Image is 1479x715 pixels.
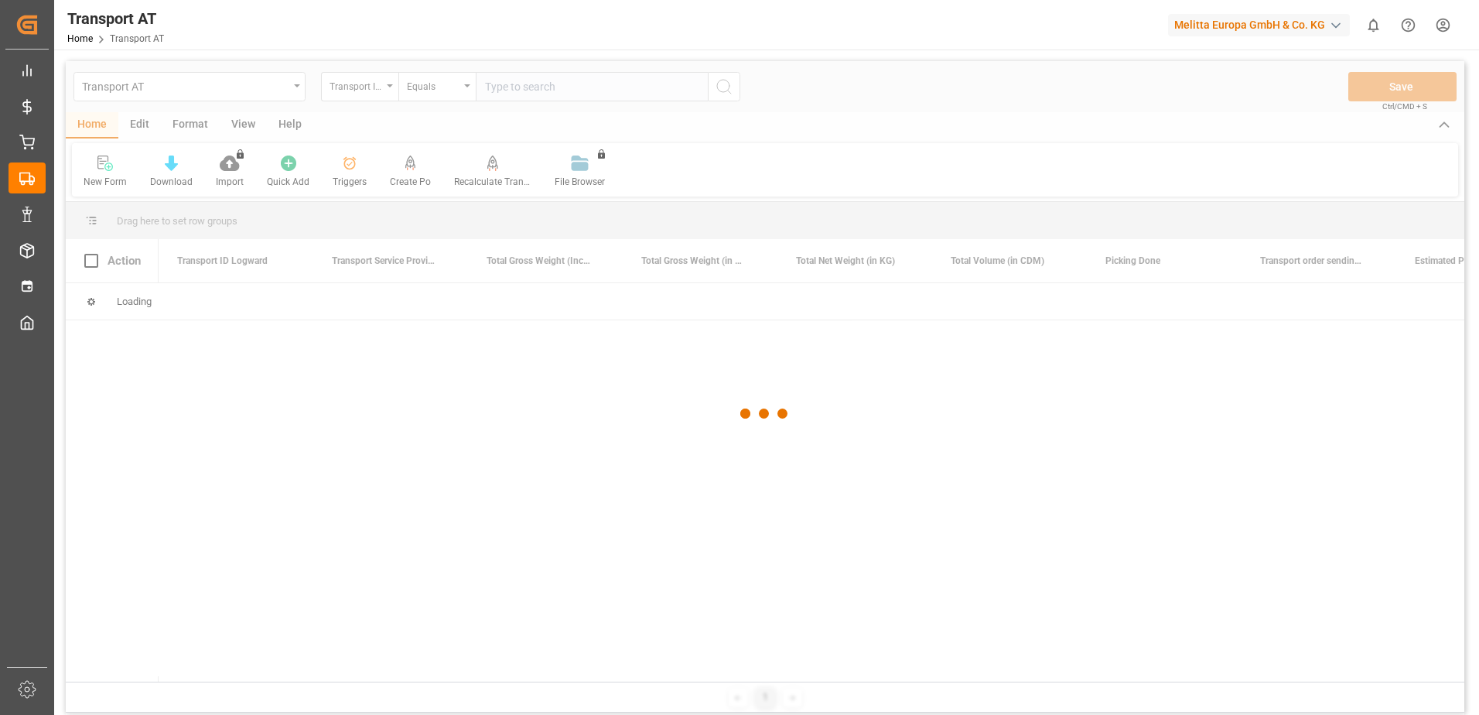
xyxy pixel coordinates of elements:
[1168,14,1350,36] div: Melitta Europa GmbH & Co. KG
[67,33,93,44] a: Home
[1168,10,1356,39] button: Melitta Europa GmbH & Co. KG
[1356,8,1391,43] button: show 0 new notifications
[67,7,164,30] div: Transport AT
[1391,8,1426,43] button: Help Center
